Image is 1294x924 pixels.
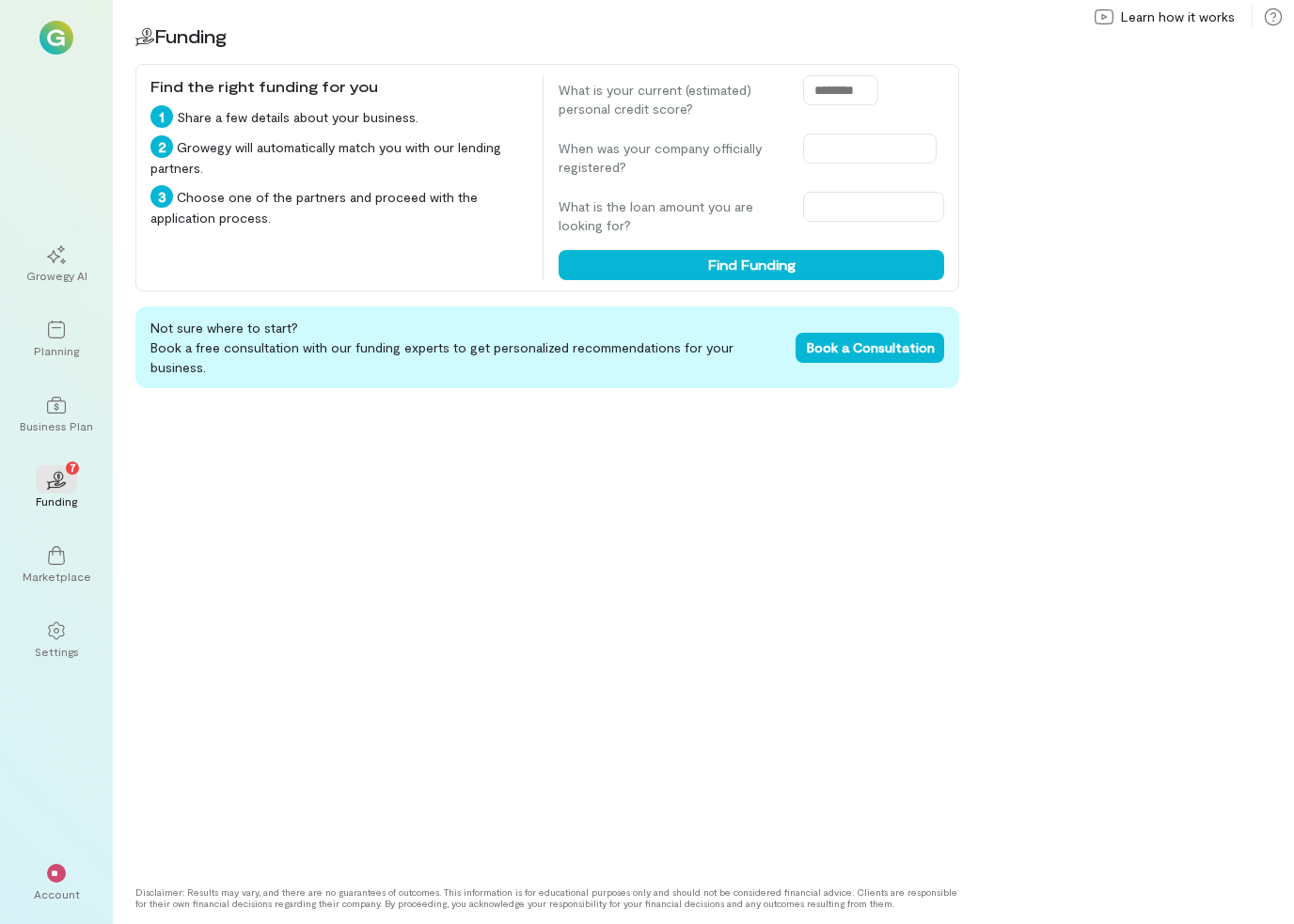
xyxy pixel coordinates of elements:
[23,305,90,373] a: Planning
[135,886,959,909] div: Disclaimer: Results may vary, and there are no guarantees of outcomes. This information is for ed...
[807,339,935,355] span: Book a Consultation
[150,75,528,98] div: Find the right funding for you
[23,456,90,524] a: Funding
[796,333,944,363] button: Book a Consultation
[559,250,944,280] button: Find Funding
[150,135,528,178] div: Growegy will automatically match you with our lending partners.
[23,381,90,448] a: Business Plan
[150,105,528,128] div: Share a few details about your business.
[150,135,173,158] div: 2
[34,886,80,901] div: Account
[150,105,173,128] div: 1
[23,230,90,298] a: Growegy AI
[20,418,93,433] div: Business Plan
[150,185,173,208] div: 3
[23,569,91,584] div: Marketplace
[135,306,959,388] div: Not sure where to start? Book a free consultation with our funding experts to get personalized re...
[70,459,76,476] span: 7
[559,81,784,118] label: What is your current (estimated) personal credit score?
[559,139,784,177] label: When was your company officially registered?
[23,531,90,599] a: Marketplace
[36,493,77,509] div: Funding
[154,24,227,47] span: Funding
[35,644,79,659] div: Settings
[150,185,528,227] div: Choose one of the partners and proceed with the application process.
[1121,8,1235,26] span: Learn how it works
[34,343,79,358] div: Planning
[559,197,784,235] label: What is the loan amount you are looking for?
[23,606,90,674] a: Settings
[26,268,87,283] div: Growegy AI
